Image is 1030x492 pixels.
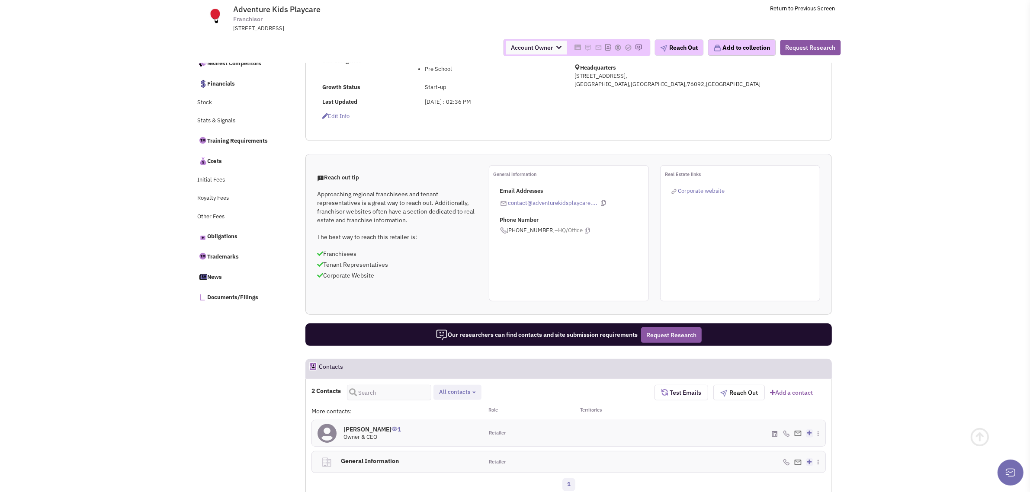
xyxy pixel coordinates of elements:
[322,83,360,91] b: Growth Status
[562,478,575,491] a: 1
[343,425,401,433] h4: [PERSON_NAME]
[311,387,341,395] h4: 2 Contacts
[321,457,332,468] img: clarity_building-linegeneral.png
[234,4,321,14] span: Adventure Kids Playcare
[436,331,638,339] span: Our researchers can find contacts and site submission requirements
[713,385,765,400] button: Reach Out
[317,174,359,181] span: Reach out tip
[969,418,1013,474] a: Back To Top
[317,190,477,224] p: Approaching regional franchisees and tenant representatives is a great way to reach out. Addition...
[234,25,459,33] div: [STREET_ADDRESS]
[322,57,362,64] b: Sub Categories
[794,431,802,436] img: Email%20Icon.png
[671,187,725,195] a: Corporate website
[641,327,702,343] button: Request Research
[193,209,288,225] a: Other Fees
[500,227,648,235] span: [PHONE_NUMBER]
[317,249,477,258] p: Franchisees
[668,389,701,396] span: Test Emails
[671,189,677,194] img: reachlinkicon.png
[489,459,506,466] span: Retailer
[708,39,776,56] button: Add to collection
[193,131,288,150] a: Training Requirements
[494,170,648,179] p: General information
[391,419,401,433] span: 1
[655,385,708,400] button: Test Emails
[311,407,483,415] div: More contacts:
[338,451,468,470] h4: General Information
[780,40,841,55] button: Request Research
[783,459,790,466] img: icon-phone.png
[193,227,288,245] a: Obligations
[436,388,478,397] button: All contacts
[322,98,357,105] b: Last Updated
[720,390,727,397] img: plane.png
[770,388,813,397] a: Add a contact
[500,216,648,224] p: Phone Number
[193,74,288,93] a: Financials
[508,199,598,207] a: contact@adventurekidsplaycare....
[347,385,431,400] input: Search
[614,44,621,51] img: Please add to your accounts
[436,329,448,341] img: icon-researcher-20.png
[555,227,583,235] span: –HQ/Office
[655,39,703,56] button: Reach Out
[500,187,648,195] p: Email Addresses
[193,172,288,188] a: Initial Fees
[783,430,790,437] img: icon-phone.png
[569,407,655,415] div: Territories
[193,95,288,111] a: Stock
[391,427,398,431] img: icon-UserInteraction.png
[419,83,563,92] div: Start-up
[439,388,470,396] span: All contacts
[500,200,507,207] img: icon-email-active-16.png
[483,407,569,415] div: Role
[595,44,602,51] img: Please add to your accounts
[193,268,288,286] a: News
[580,64,616,71] b: Headquarters
[319,359,343,378] h2: Contacts
[500,227,507,234] img: icon-phone.png
[574,72,778,88] p: [STREET_ADDRESS], [GEOGRAPHIC_DATA],[GEOGRAPHIC_DATA],76092,[GEOGRAPHIC_DATA]
[343,433,377,441] span: Owner & CEO
[584,44,591,51] img: Please add to your accounts
[665,170,820,179] p: Real Estate links
[193,54,288,72] a: Nearest Competitors
[794,460,802,465] img: Email%20Icon.png
[193,190,288,207] a: Royalty Fees
[193,113,288,129] a: Stats & Signals
[425,65,557,73] li: Pre School
[317,233,477,241] p: The best way to reach this retailer is:
[770,5,835,12] a: Return to Previous Screen
[419,98,563,106] div: [DATE] : 02:36 PM
[678,187,725,195] span: Corporate website
[234,15,263,24] span: Franchisor
[317,260,477,269] p: Tenant Representatives
[193,288,288,306] a: Documents/Filings
[322,112,350,120] span: Edit info
[193,247,288,265] a: Trademarks
[489,430,506,437] span: Retailer
[193,152,288,170] a: Costs
[506,41,567,54] span: Account Owner
[635,44,642,51] img: Please add to your accounts
[625,44,632,51] img: Please add to your accounts
[713,44,721,52] img: icon-collection-lavender.png
[660,45,667,52] img: plane.png
[317,271,477,280] p: Corporate Website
